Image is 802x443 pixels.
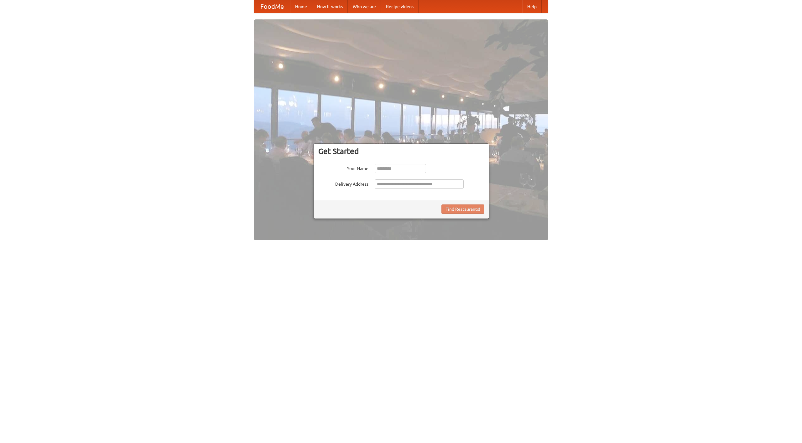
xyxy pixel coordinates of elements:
a: Help [522,0,542,13]
a: Who we are [348,0,381,13]
a: How it works [312,0,348,13]
label: Delivery Address [318,179,368,187]
a: Home [290,0,312,13]
a: FoodMe [254,0,290,13]
label: Your Name [318,164,368,172]
h3: Get Started [318,147,484,156]
a: Recipe videos [381,0,419,13]
button: Find Restaurants! [441,204,484,214]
